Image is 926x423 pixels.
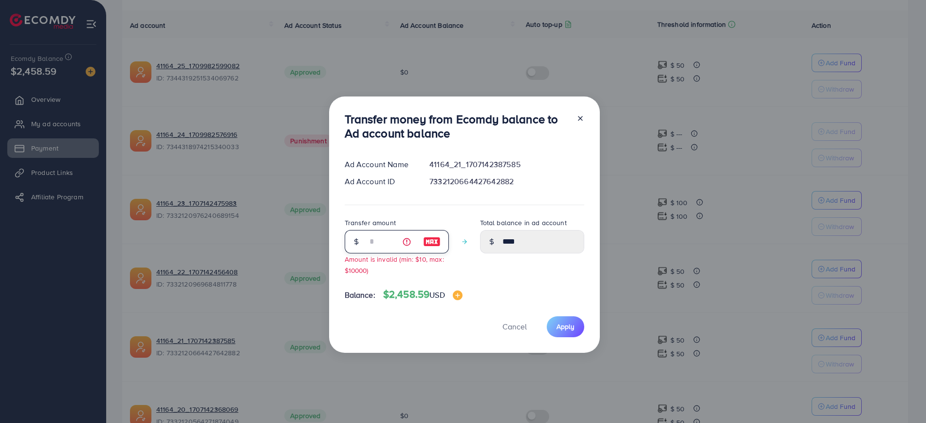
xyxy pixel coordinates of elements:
button: Apply [547,316,584,337]
iframe: Chat [885,379,919,416]
span: Balance: [345,289,375,301]
img: image [453,290,463,300]
label: Total balance in ad account [480,218,567,228]
small: Amount is invalid (min: $10, max: $10000) [345,254,444,275]
button: Cancel [490,316,539,337]
div: Ad Account ID [337,176,422,187]
span: Cancel [502,321,527,332]
div: 41164_21_1707142387585 [422,159,592,170]
div: Ad Account Name [337,159,422,170]
span: USD [429,289,444,300]
h4: $2,458.59 [383,288,463,301]
div: 7332120664427642882 [422,176,592,187]
span: Apply [556,322,574,331]
h3: Transfer money from Ecomdy balance to Ad account balance [345,112,569,140]
img: image [423,236,441,248]
label: Transfer amount [345,218,396,228]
